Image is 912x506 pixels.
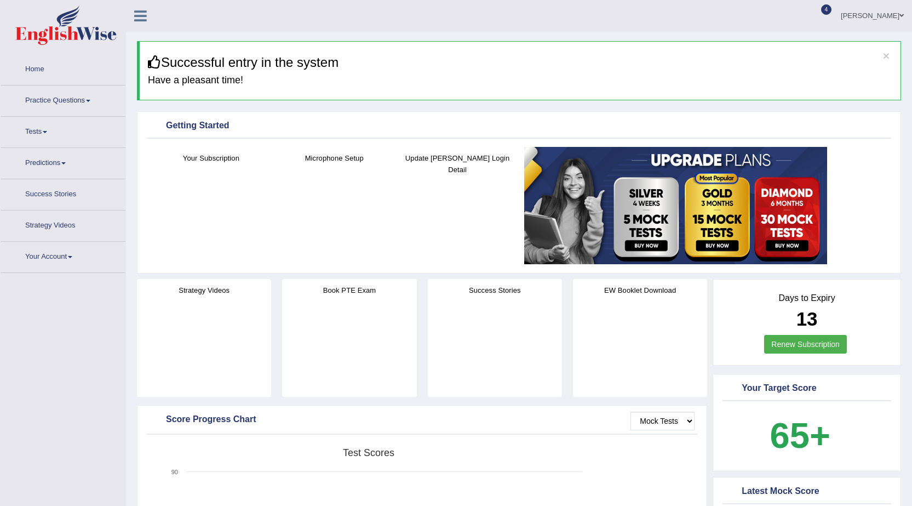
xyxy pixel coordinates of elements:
[1,148,125,175] a: Predictions
[725,293,888,303] h4: Days to Expiry
[1,179,125,207] a: Success Stories
[401,152,514,175] h4: Update [PERSON_NAME] Login Detail
[1,86,125,113] a: Practice Questions
[171,469,178,475] text: 90
[725,380,888,397] div: Your Target Score
[1,54,125,82] a: Home
[524,147,827,264] img: small5.jpg
[1,211,125,238] a: Strategy Videos
[428,285,562,296] h4: Success Stories
[150,412,695,428] div: Score Progress Chart
[725,484,888,500] div: Latest Mock Score
[150,118,888,134] div: Getting Started
[821,4,832,15] span: 4
[155,152,267,164] h4: Your Subscription
[278,152,391,164] h4: Microphone Setup
[343,447,394,458] tspan: Test scores
[148,75,892,86] h4: Have a pleasant time!
[148,55,892,70] h3: Successful entry in the system
[770,416,830,456] b: 65+
[796,308,818,329] b: 13
[573,285,707,296] h4: EW Booklet Download
[137,285,271,296] h4: Strategy Videos
[883,50,890,61] button: ×
[1,117,125,144] a: Tests
[764,335,847,354] a: Renew Subscription
[1,242,125,269] a: Your Account
[282,285,416,296] h4: Book PTE Exam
